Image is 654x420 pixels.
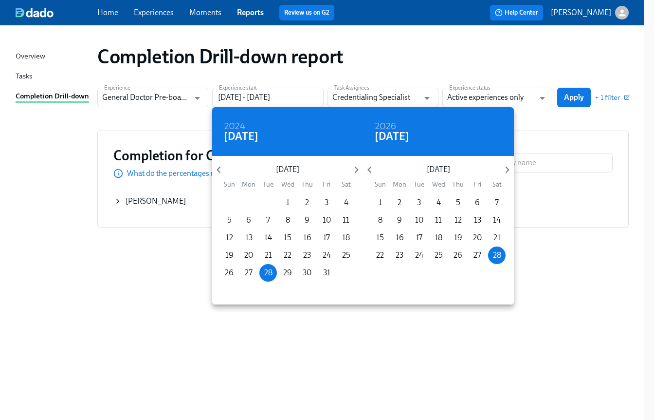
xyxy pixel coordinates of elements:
[244,250,253,261] p: 20
[323,250,331,261] p: 24
[259,211,277,229] button: 7
[305,197,309,208] p: 2
[224,119,245,134] h6: 2024
[391,211,408,229] button: 9
[259,264,277,282] button: 28
[375,122,396,132] button: 2026
[220,211,238,229] button: 5
[488,229,506,247] button: 21
[449,247,467,264] button: 26
[303,267,311,278] p: 30
[469,194,486,211] button: 6
[337,194,355,211] button: 4
[245,232,253,243] p: 13
[298,247,316,264] button: 23
[318,180,335,189] span: Fri
[220,180,238,189] span: Sun
[318,211,335,229] button: 10
[410,229,428,247] button: 17
[318,247,335,264] button: 24
[449,229,467,247] button: 19
[493,250,501,261] p: 28
[325,197,328,208] p: 3
[323,232,330,243] p: 17
[430,247,447,264] button: 25
[279,194,296,211] button: 1
[475,197,480,208] p: 6
[488,211,506,229] button: 14
[371,194,389,211] button: 1
[391,194,408,211] button: 2
[449,194,467,211] button: 5
[430,229,447,247] button: 18
[259,229,277,247] button: 14
[435,232,442,243] p: 18
[224,129,258,144] h4: [DATE]
[495,197,499,208] p: 7
[279,229,296,247] button: 15
[265,250,272,261] p: 21
[283,267,292,278] p: 29
[454,232,462,243] p: 19
[323,267,330,278] p: 31
[220,264,238,282] button: 26
[220,247,238,264] button: 19
[488,247,506,264] button: 28
[337,180,355,189] span: Sat
[430,180,447,189] span: Wed
[488,194,506,211] button: 7
[298,180,316,189] span: Thu
[264,232,272,243] p: 14
[396,250,403,261] p: 23
[245,267,253,278] p: 27
[474,215,481,226] p: 13
[318,229,335,247] button: 17
[342,232,350,243] p: 18
[337,211,355,229] button: 11
[264,267,272,278] p: 28
[305,215,309,226] p: 9
[279,264,296,282] button: 29
[343,215,349,226] p: 11
[298,229,316,247] button: 16
[391,247,408,264] button: 23
[396,232,404,243] p: 16
[227,215,232,226] p: 5
[430,194,447,211] button: 4
[469,180,486,189] span: Fri
[303,232,311,243] p: 16
[286,197,290,208] p: 1
[435,250,443,261] p: 25
[240,180,257,189] span: Mon
[224,122,245,132] button: 2024
[240,229,257,247] button: 13
[456,197,460,208] p: 5
[449,211,467,229] button: 12
[391,180,408,189] span: Mon
[371,247,389,264] button: 22
[376,164,500,175] p: [DATE]
[469,211,486,229] button: 13
[240,264,257,282] button: 27
[298,264,316,282] button: 30
[469,247,486,264] button: 27
[286,215,290,226] p: 8
[430,211,447,229] button: 11
[225,250,234,261] p: 19
[410,194,428,211] button: 3
[279,211,296,229] button: 8
[240,211,257,229] button: 6
[344,197,348,208] p: 4
[259,180,277,189] span: Tue
[435,215,442,226] p: 11
[240,247,257,264] button: 20
[371,180,389,189] span: Sun
[284,232,291,243] p: 15
[284,250,291,261] p: 22
[454,250,462,261] p: 26
[415,215,423,226] p: 10
[342,250,350,261] p: 25
[337,247,355,264] button: 25
[417,197,421,208] p: 3
[391,229,408,247] button: 16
